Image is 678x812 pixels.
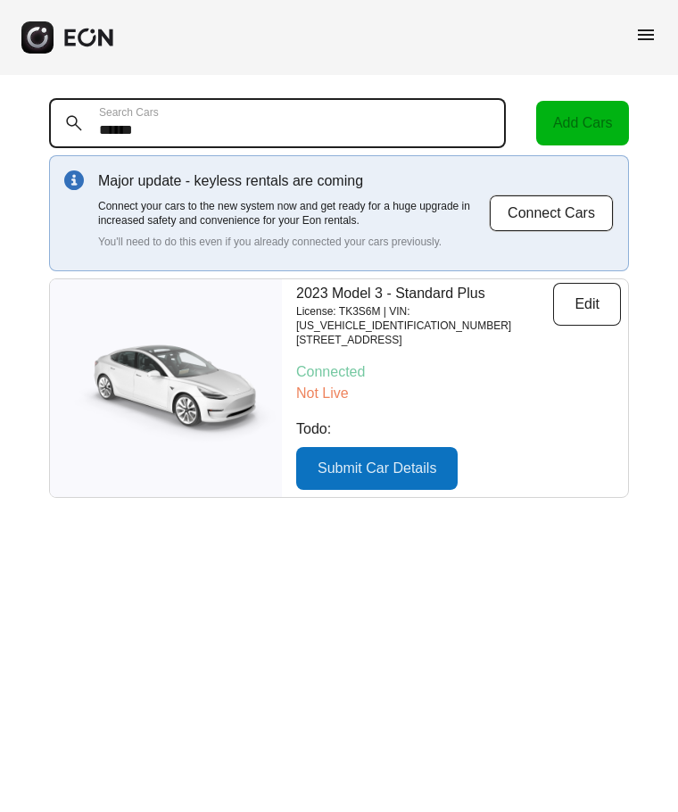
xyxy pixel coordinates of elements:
[296,418,621,440] p: Todo:
[50,330,282,446] img: car
[99,105,159,120] label: Search Cars
[296,361,621,383] p: Connected
[296,304,553,333] p: License: TK3S6M | VIN: [US_VEHICLE_IDENTIFICATION_NUMBER]
[98,235,489,249] p: You'll need to do this even if you already connected your cars previously.
[296,283,553,304] p: 2023 Model 3 - Standard Plus
[98,199,489,228] p: Connect your cars to the new system now and get ready for a huge upgrade in increased safety and ...
[296,447,458,490] button: Submit Car Details
[98,170,489,192] p: Major update - keyless rentals are coming
[296,383,621,404] p: Not Live
[64,170,84,190] img: info
[553,283,621,326] button: Edit
[489,195,614,232] button: Connect Cars
[296,333,553,347] p: [STREET_ADDRESS]
[635,24,657,46] span: menu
